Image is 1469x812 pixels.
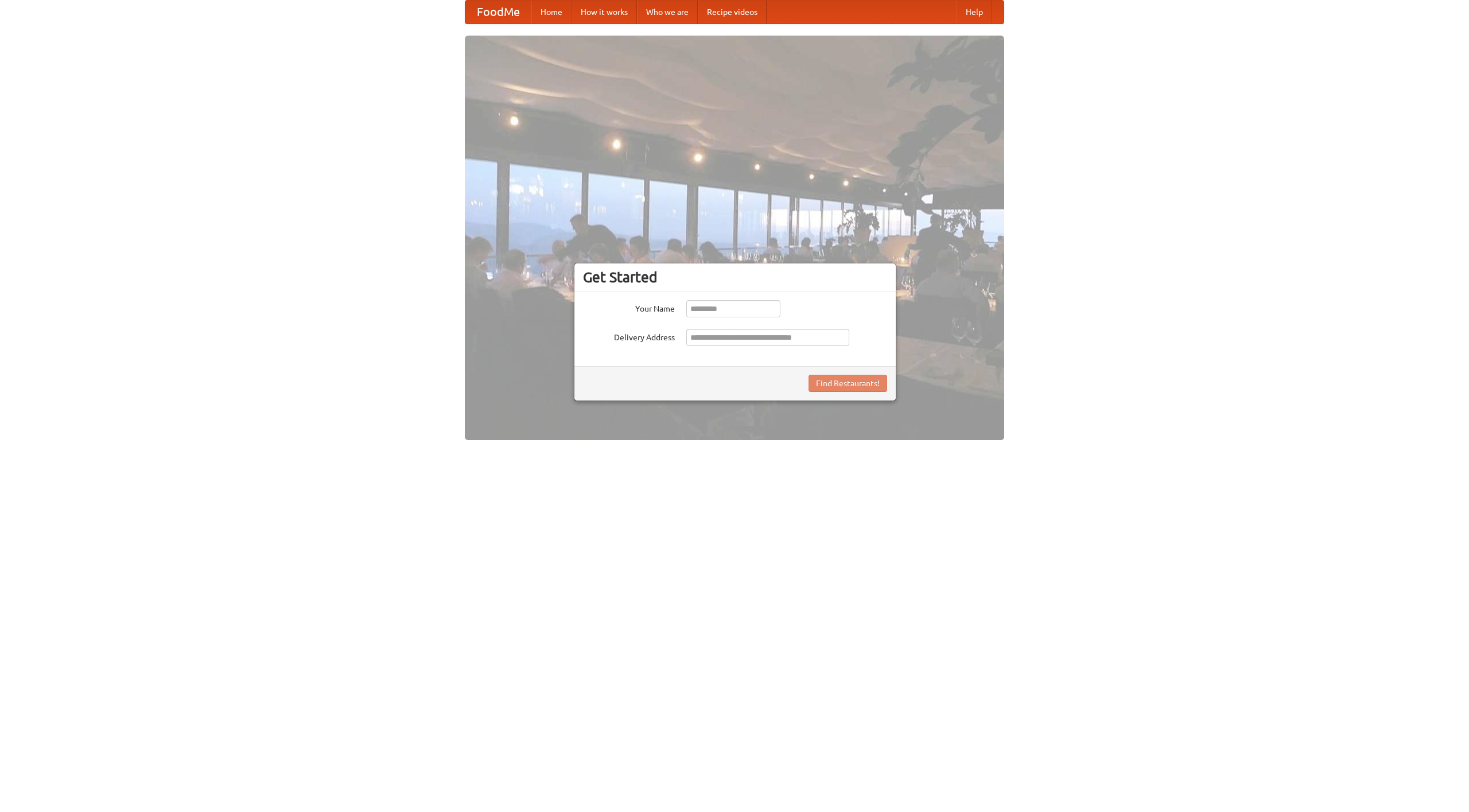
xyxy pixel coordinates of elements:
label: Delivery Address [583,329,675,343]
a: Who we are [637,1,698,24]
h3: Get Started [583,269,887,286]
a: FoodMe [465,1,531,24]
a: Home [531,1,572,24]
label: Your Name [583,300,675,314]
a: Help [957,1,992,24]
button: Find Restaurants! [809,375,887,392]
a: Recipe videos [698,1,767,24]
a: How it works [572,1,637,24]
